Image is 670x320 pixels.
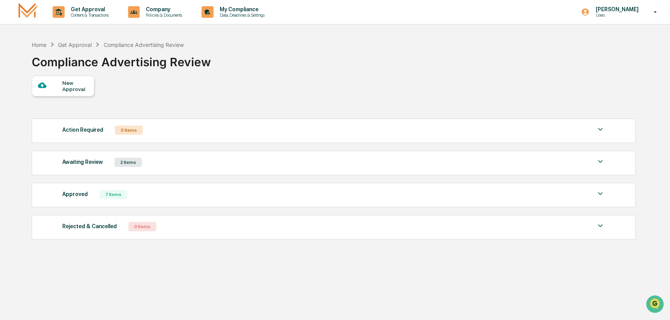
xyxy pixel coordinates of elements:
[596,189,605,198] img: caret
[8,59,22,73] img: 1746055101610-c473b297-6a78-478c-a979-82029cc54cd1
[140,12,186,18] p: Policies & Documents
[32,41,46,48] div: Home
[26,59,127,67] div: Start new chat
[62,189,88,199] div: Approved
[64,97,96,105] span: Attestations
[596,157,605,166] img: caret
[645,294,666,315] iframe: Open customer support
[8,113,14,119] div: 🔎
[590,12,643,18] p: Users
[77,131,94,137] span: Pylon
[596,221,605,231] img: caret
[115,126,143,135] div: 0 Items
[5,109,52,123] a: 🔎Data Lookup
[56,98,62,104] div: 🗄️
[19,3,37,21] img: logo
[15,112,49,120] span: Data Lookup
[65,6,113,12] p: Get Approval
[32,49,211,69] div: Compliance Advertising Review
[62,157,103,167] div: Awaiting Review
[5,94,53,108] a: 🖐️Preclearance
[62,125,103,135] div: Action Required
[15,97,50,105] span: Preclearance
[128,222,156,231] div: 0 Items
[65,12,113,18] p: Content & Transactions
[58,41,92,48] div: Get Approval
[53,94,99,108] a: 🗄️Attestations
[99,190,127,199] div: 7 Items
[115,158,142,167] div: 2 Items
[104,41,184,48] div: Compliance Advertising Review
[590,6,643,12] p: [PERSON_NAME]
[8,16,141,28] p: How can we help?
[132,61,141,71] button: Start new chat
[140,6,186,12] p: Company
[26,67,98,73] div: We're available if you need us!
[596,125,605,134] img: caret
[62,221,117,231] div: Rejected & Cancelled
[214,12,268,18] p: Data, Deadlines & Settings
[8,98,14,104] div: 🖐️
[214,6,268,12] p: My Compliance
[55,131,94,137] a: Powered byPylon
[62,80,88,92] div: New Approval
